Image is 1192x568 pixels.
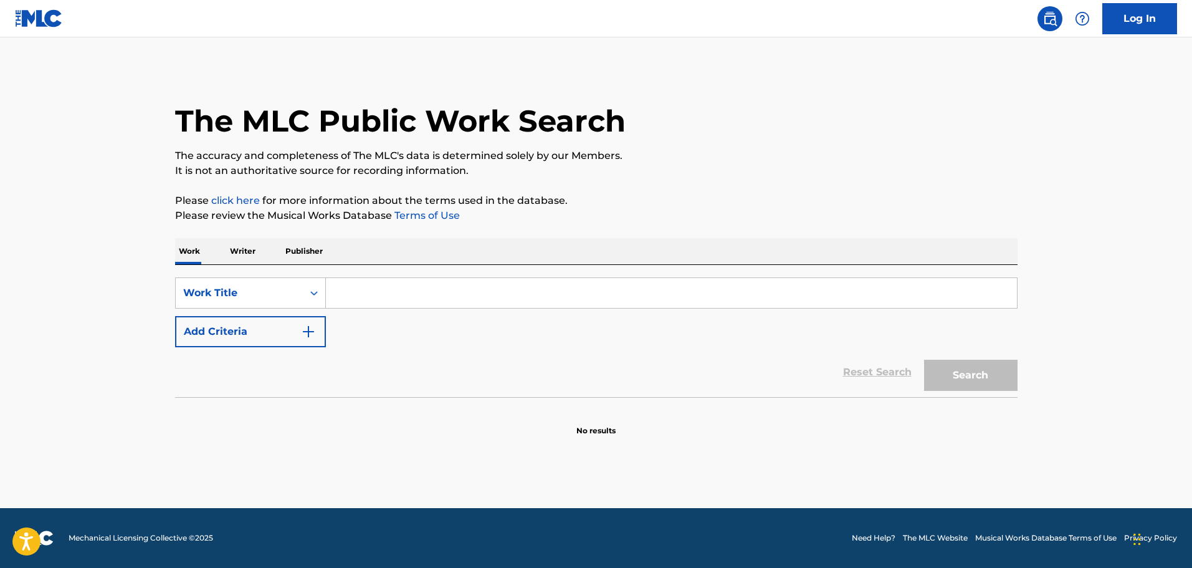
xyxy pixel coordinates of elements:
[15,9,63,27] img: MLC Logo
[175,193,1018,208] p: Please for more information about the terms used in the database.
[282,238,327,264] p: Publisher
[1042,11,1057,26] img: search
[1124,532,1177,544] a: Privacy Policy
[175,208,1018,223] p: Please review the Musical Works Database
[175,148,1018,163] p: The accuracy and completeness of The MLC's data is determined solely by our Members.
[175,163,1018,178] p: It is not an authoritative source for recording information.
[903,532,968,544] a: The MLC Website
[1070,6,1095,31] div: Help
[183,286,295,301] div: Work Title
[1102,3,1177,34] a: Log In
[226,238,259,264] p: Writer
[301,324,316,339] img: 9d2ae6d4665cec9f34b9.svg
[175,102,626,140] h1: The MLC Public Work Search
[175,316,326,347] button: Add Criteria
[576,410,616,436] p: No results
[975,532,1117,544] a: Musical Works Database Terms of Use
[175,238,204,264] p: Work
[852,532,895,544] a: Need Help?
[175,277,1018,397] form: Search Form
[1037,6,1062,31] a: Public Search
[1075,11,1090,26] img: help
[69,532,213,544] span: Mechanical Licensing Collective © 2025
[1130,508,1192,568] iframe: Chat Widget
[1133,521,1141,558] div: Drag
[15,531,54,546] img: logo
[211,195,260,206] a: click here
[392,209,460,221] a: Terms of Use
